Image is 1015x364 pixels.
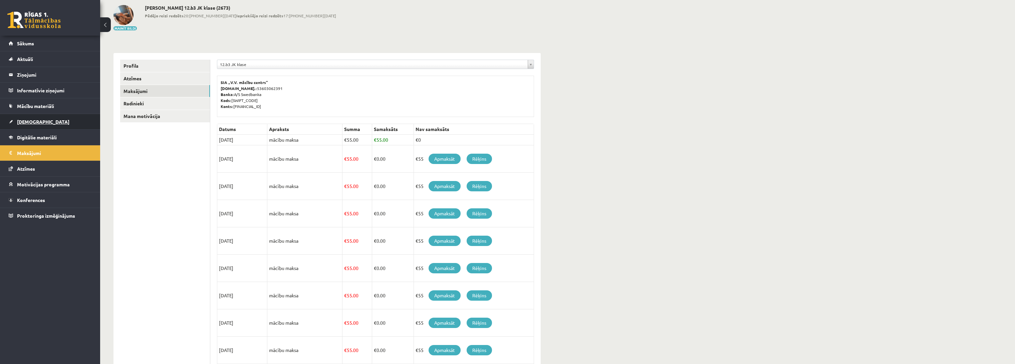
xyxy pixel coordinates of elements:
span: € [374,183,376,189]
td: €55 [414,200,534,227]
td: mācību maksa [267,173,342,200]
a: Apmaksāt [429,181,461,191]
td: €55 [414,282,534,309]
b: Kods: [221,98,231,103]
span: € [344,137,347,143]
td: 0.00 [372,200,414,227]
a: Rēķins [467,181,492,191]
th: Nav samaksāts [414,124,534,135]
td: 0.00 [372,337,414,364]
span: € [344,156,347,162]
a: Aktuāli [9,51,92,67]
td: 55.00 [372,135,414,145]
b: Banka: [221,92,234,97]
span: 12.b3 JK klase [220,60,525,69]
h2: [PERSON_NAME] 12.b3 JK klase (2673) [145,5,336,11]
a: Apmaksāt [429,345,461,355]
td: mācību maksa [267,255,342,282]
span: Aktuāli [17,56,33,62]
td: 0.00 [372,309,414,337]
span: 20:[PHONE_NUMBER][DATE] 17:[PHONE_NUMBER][DATE] [145,13,336,19]
td: 0.00 [372,145,414,173]
td: [DATE] [217,200,267,227]
span: € [344,210,347,216]
a: Informatīvie ziņojumi [9,83,92,98]
th: Summa [342,124,372,135]
td: [DATE] [217,337,267,364]
b: SIA „V.V. mācību centrs” [221,80,268,85]
span: € [374,320,376,326]
a: Motivācijas programma [9,177,92,192]
a: Rēķins [467,263,492,273]
span: Sākums [17,40,34,46]
td: mācību maksa [267,135,342,145]
td: €55 [414,227,534,255]
img: Zane Zumberga [113,5,134,25]
b: Pēdējo reizi redzēts [145,13,184,18]
span: Proktoringa izmēģinājums [17,213,75,219]
a: Rēķins [467,154,492,164]
td: 55.00 [342,255,372,282]
a: Rēķins [467,236,492,246]
td: €55 [414,255,534,282]
span: € [374,347,376,353]
b: Iepriekšējo reizi redzēts [236,13,283,18]
p: 53603062391 A/S Swedbanka [SWIFT_CODE] [FINANCIAL_ID] [221,79,530,109]
td: mācību maksa [267,282,342,309]
a: Rēķins [467,318,492,328]
legend: Ziņojumi [17,67,92,82]
td: €0 [414,135,534,145]
td: 55.00 [342,173,372,200]
a: Apmaksāt [429,290,461,301]
td: [DATE] [217,255,267,282]
a: Maksājumi [9,145,92,161]
span: Mācību materiāli [17,103,54,109]
th: Samaksāts [372,124,414,135]
td: 0.00 [372,255,414,282]
a: Apmaksāt [429,208,461,219]
a: Proktoringa izmēģinājums [9,208,92,223]
td: 55.00 [342,337,372,364]
td: €55 [414,309,534,337]
td: 55.00 [342,282,372,309]
td: €55 [414,145,534,173]
a: Apmaksāt [429,263,461,273]
span: [DEMOGRAPHIC_DATA] [17,119,69,125]
span: € [374,238,376,244]
td: [DATE] [217,282,267,309]
span: Digitālie materiāli [17,134,57,140]
a: Atzīmes [120,72,210,85]
td: 0.00 [372,282,414,309]
a: Digitālie materiāli [9,130,92,145]
span: € [374,210,376,216]
th: Datums [217,124,267,135]
td: [DATE] [217,173,267,200]
a: Profils [120,60,210,72]
span: € [344,183,347,189]
b: [DOMAIN_NAME].: [221,86,257,91]
a: Konferences [9,192,92,208]
span: € [344,238,347,244]
a: Apmaksāt [429,154,461,164]
a: Rēķins [467,290,492,301]
td: [DATE] [217,227,267,255]
td: 55.00 [342,145,372,173]
td: €55 [414,173,534,200]
td: mācību maksa [267,145,342,173]
td: 55.00 [342,135,372,145]
a: Rīgas 1. Tālmācības vidusskola [7,12,61,28]
a: Ziņojumi [9,67,92,82]
span: € [344,347,347,353]
a: [DEMOGRAPHIC_DATA] [9,114,92,129]
legend: Informatīvie ziņojumi [17,83,92,98]
a: Mācību materiāli [9,98,92,114]
a: Mana motivācija [120,110,210,122]
td: mācību maksa [267,309,342,337]
a: 12.b3 JK klase [217,60,534,69]
a: Sākums [9,36,92,51]
td: 0.00 [372,227,414,255]
td: [DATE] [217,135,267,145]
td: mācību maksa [267,200,342,227]
td: 55.00 [342,227,372,255]
th: Apraksts [267,124,342,135]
